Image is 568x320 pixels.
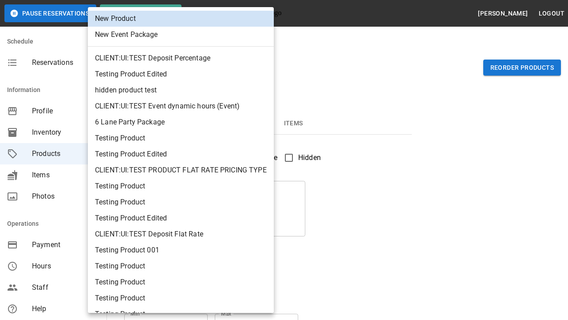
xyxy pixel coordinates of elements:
[88,82,274,98] li: hidden product test
[88,242,274,258] li: Testing Product 001
[88,114,274,130] li: 6 Lane Party Package
[88,162,274,178] li: CLIENT:UI:TEST PRODUCT FLAT RATE PRICING TYPE
[88,194,274,210] li: Testing Product
[88,226,274,242] li: CLIENT:UI:TEST Deposit Flat Rate
[88,50,274,66] li: CLIENT:UI:TEST Deposit Percentage
[88,146,274,162] li: Testing Product Edited
[88,66,274,82] li: Testing Product Edited
[88,274,274,290] li: Testing Product
[88,178,274,194] li: Testing Product
[88,130,274,146] li: Testing Product
[88,11,274,27] li: New Product
[88,210,274,226] li: Testing Product Edited
[88,98,274,114] li: CLIENT:UI:TEST Event dynamic hours (Event)
[88,258,274,274] li: Testing Product
[88,27,274,43] li: New Event Package
[88,290,274,306] li: Testing Product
